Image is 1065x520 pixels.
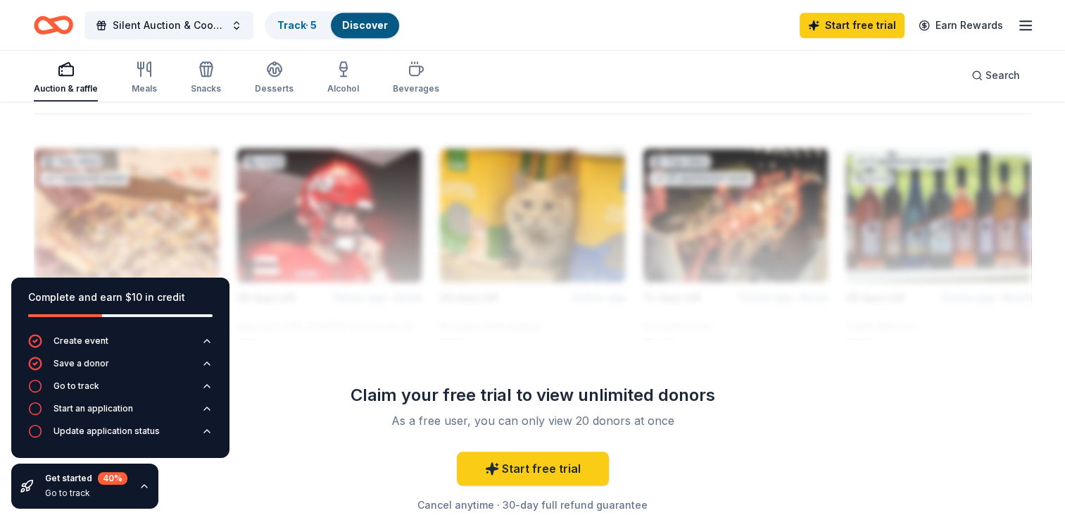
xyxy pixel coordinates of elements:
[28,289,213,306] div: Complete and earn $10 in credit
[45,472,127,485] div: Get started
[132,55,157,101] button: Meals
[277,19,317,31] a: Track· 5
[45,488,127,499] div: Go to track
[255,83,294,94] div: Desserts
[330,384,736,407] div: Claim your free trial to view unlimited donors
[113,17,225,34] span: Silent Auction & Cookie Walk
[28,402,213,424] button: Start an application
[960,61,1031,89] button: Search
[265,11,401,39] button: Track· 5Discover
[53,426,160,437] div: Update application status
[28,424,213,447] button: Update application status
[34,8,73,42] a: Home
[342,19,388,31] a: Discover
[53,380,99,392] div: Go to track
[132,83,157,94] div: Meals
[255,55,294,101] button: Desserts
[191,55,221,101] button: Snacks
[98,472,127,485] div: 40 %
[53,358,109,369] div: Save a donor
[28,379,213,402] button: Go to track
[347,412,719,429] div: As a free user, you can only view 20 donors at once
[327,83,359,94] div: Alcohol
[800,13,905,38] a: Start free trial
[34,83,98,94] div: Auction & raffle
[28,334,213,357] button: Create event
[84,11,253,39] button: Silent Auction & Cookie Walk
[34,55,98,101] button: Auction & raffle
[393,55,439,101] button: Beverages
[457,452,609,485] a: Start free trial
[53,403,133,414] div: Start an application
[393,83,439,94] div: Beverages
[28,357,213,379] button: Save a donor
[985,67,1020,84] span: Search
[53,335,108,347] div: Create event
[330,497,736,514] div: Cancel anytime · 30-day full refund guarantee
[910,13,1012,38] a: Earn Rewards
[191,83,221,94] div: Snacks
[327,55,359,101] button: Alcohol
